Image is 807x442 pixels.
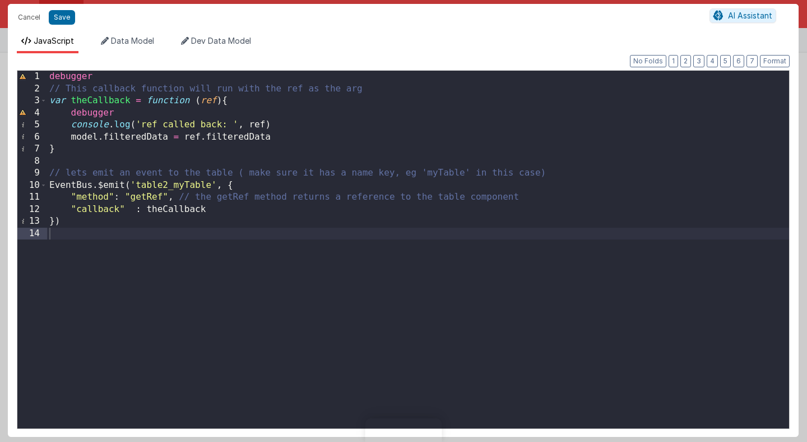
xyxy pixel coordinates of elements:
button: No Folds [630,55,666,67]
div: 3 [17,95,47,107]
span: JavaScript [34,36,74,45]
div: 4 [17,107,47,119]
button: 2 [680,55,691,67]
div: 1 [17,71,47,83]
button: 4 [707,55,718,67]
div: 5 [17,119,47,131]
button: 3 [693,55,704,67]
div: 9 [17,167,47,179]
button: AI Assistant [709,8,776,23]
div: 6 [17,131,47,144]
button: 1 [669,55,678,67]
div: 11 [17,191,47,204]
span: Data Model [111,36,154,45]
div: 2 [17,83,47,95]
button: 7 [746,55,758,67]
span: AI Assistant [728,11,772,20]
iframe: Marker.io feedback button [365,418,442,442]
div: 7 [17,143,47,155]
div: 10 [17,179,47,192]
button: 6 [733,55,744,67]
div: 13 [17,215,47,228]
button: Format [760,55,790,67]
div: 8 [17,155,47,168]
button: Save [49,10,75,25]
div: 14 [17,228,47,240]
span: Dev Data Model [191,36,251,45]
div: 12 [17,204,47,216]
button: 5 [720,55,731,67]
button: Cancel [12,10,46,25]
